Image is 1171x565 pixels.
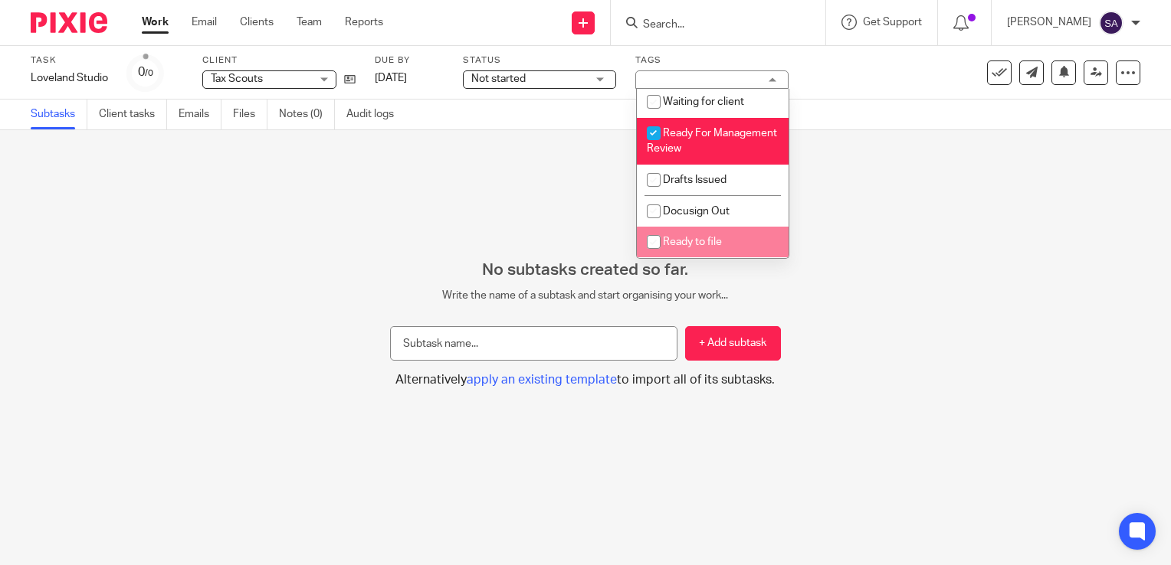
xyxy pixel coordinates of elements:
span: apply an existing template [467,374,617,386]
a: Client tasks [99,100,167,129]
span: Drafts Issued [663,175,727,185]
a: Notes (0) [279,100,335,129]
a: Files [233,100,267,129]
label: Task [31,54,108,67]
label: Due by [375,54,444,67]
label: Client [202,54,356,67]
span: [DATE] [375,73,407,83]
p: Write the name of a subtask and start organising your work... [390,288,780,303]
a: Subtasks [31,100,87,129]
a: Audit logs [346,100,405,129]
label: Status [463,54,616,67]
span: Ready For Management Review [647,128,777,155]
input: Subtask name... [390,326,677,361]
p: [PERSON_NAME] [1007,15,1091,30]
a: Work [142,15,169,30]
div: Loveland Studio [31,70,108,86]
a: Email [192,15,217,30]
button: Alternativelyapply an existing templateto import all of its subtasks. [390,372,780,388]
button: + Add subtask [685,326,781,361]
div: 0 [138,64,153,81]
a: Team [297,15,322,30]
small: /0 [145,69,153,77]
span: Not started [471,73,526,84]
a: Emails [179,100,221,129]
span: Tax Scouts [211,73,263,84]
h2: No subtasks created so far. [390,260,780,280]
span: Get Support [863,17,922,28]
img: svg%3E [1099,11,1123,35]
input: Search [641,18,779,32]
a: Clients [240,15,274,30]
img: Pixie [31,12,107,33]
label: Tags [635,54,789,67]
span: Waiting for client [663,96,744,107]
a: Reports [345,15,383,30]
span: Ready to file [663,237,722,247]
span: Docusign Out [663,206,730,217]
